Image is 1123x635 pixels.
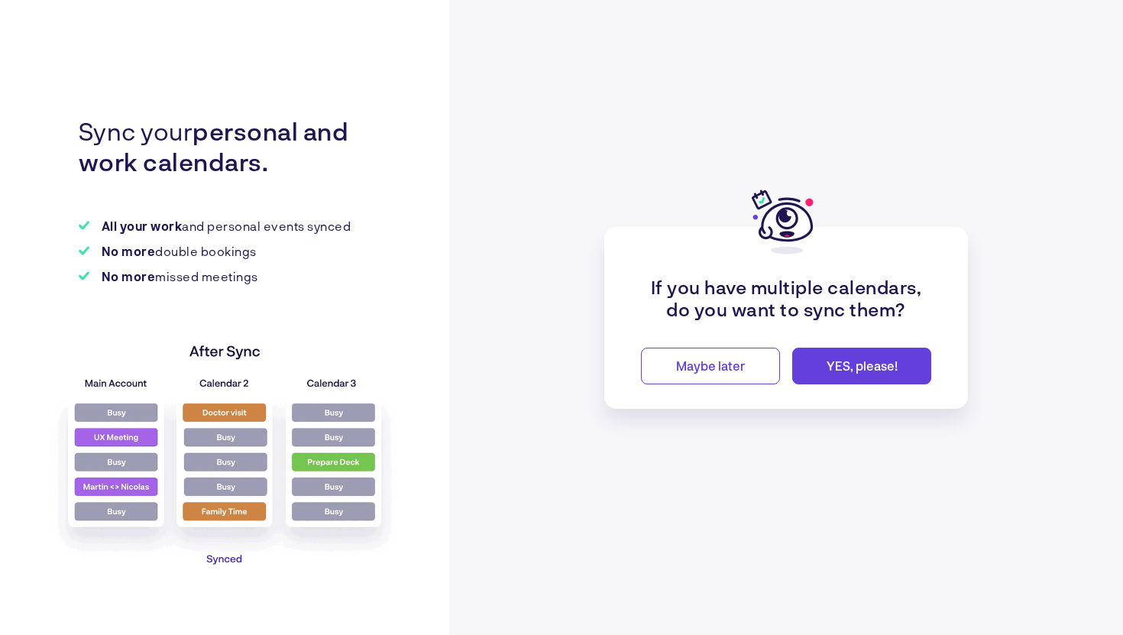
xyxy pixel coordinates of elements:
[792,348,931,384] button: YES, please!
[79,116,349,176] strong: personal and work calendars.
[102,269,156,283] strong: No more
[37,317,415,599] img: anim_sync.gif
[752,187,820,256] img: Prompt Logo
[102,269,258,283] p: missed meetings
[79,115,393,177] p: Sync your
[102,219,351,233] p: and personal events synced
[641,276,931,320] p: If you have multiple calendars, do you want to sync them?
[641,348,780,384] button: Maybe later
[102,244,257,258] p: double bookings
[827,358,898,373] span: YES, please!
[676,358,745,373] span: Maybe later
[102,244,156,258] strong: No more
[102,219,183,233] strong: All your work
